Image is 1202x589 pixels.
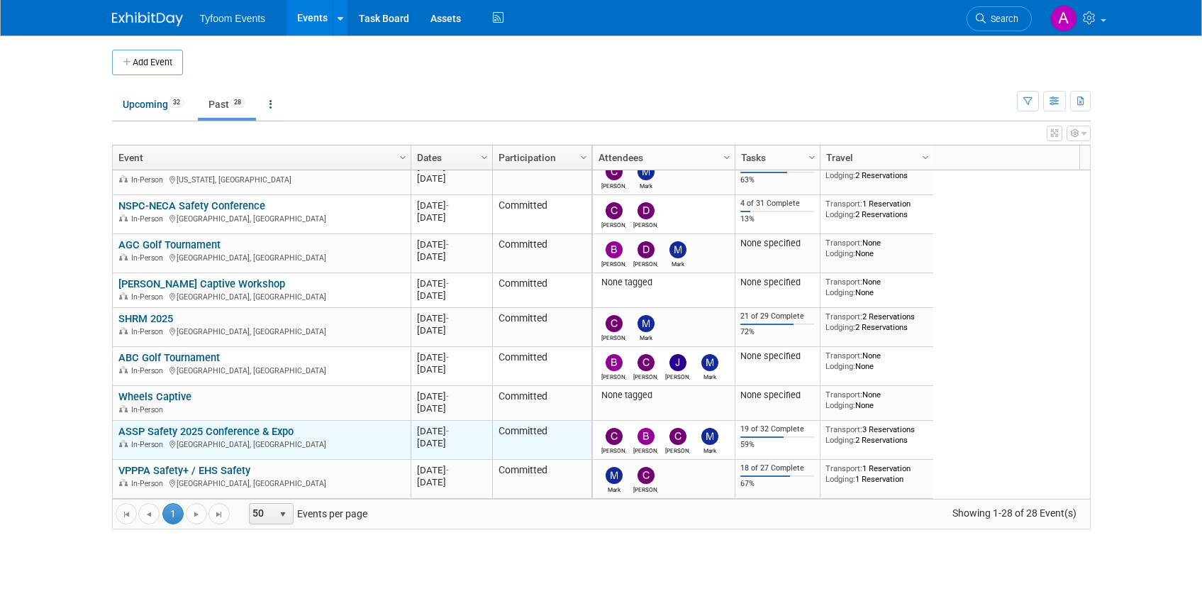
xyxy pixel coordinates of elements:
[825,238,928,258] div: None None
[112,12,183,26] img: ExhibitDay
[918,145,933,167] a: Column Settings
[806,152,818,163] span: Column Settings
[825,277,928,297] div: None None
[230,97,245,108] span: 28
[118,351,220,364] a: ABC Golf Tournament
[417,437,486,449] div: [DATE]
[118,277,285,290] a: [PERSON_NAME] Captive Workshop
[701,428,718,445] img: Mark Nelson
[825,160,928,180] div: 2 Reservations 2 Reservations
[598,390,729,401] div: None tagged
[446,426,449,436] span: -
[576,145,591,167] a: Column Settings
[119,175,128,182] img: In-Person Event
[417,476,486,488] div: [DATE]
[492,195,591,234] td: Committed
[740,175,814,185] div: 63%
[825,424,862,434] span: Transport:
[1050,5,1077,32] img: Angie Nichols
[633,180,658,189] div: Mark Nelson
[208,503,230,524] a: Go to the last page
[131,440,167,449] span: In-Person
[169,97,184,108] span: 32
[492,308,591,347] td: Committed
[198,91,256,118] a: Past28
[601,484,626,493] div: Mark Nelson
[417,145,483,170] a: Dates
[669,354,686,371] img: Jason Cuskelly
[492,460,591,499] td: Committed
[638,241,655,258] img: Drew Peterson
[121,509,132,520] span: Go to the first page
[119,253,128,260] img: In-Person Event
[825,322,855,332] span: Lodging:
[825,361,855,371] span: Lodging:
[118,145,401,170] a: Event
[638,315,655,332] img: Mark Nelson
[740,238,814,249] div: None specified
[446,200,449,211] span: -
[118,425,294,438] a: ASSP Safety 2025 Conference & Expo
[186,503,207,524] a: Go to the next page
[118,238,221,251] a: AGC Golf Tournament
[446,391,449,402] span: -
[118,477,404,489] div: [GEOGRAPHIC_DATA], [GEOGRAPHIC_DATA]
[697,445,722,454] div: Mark Nelson
[825,463,928,484] div: 1 Reservation 1 Reservation
[665,258,690,268] div: Mark Nelson
[606,354,623,371] img: Brandon Nelson
[825,287,855,297] span: Lodging:
[606,315,623,332] img: Chris Walker
[417,312,486,324] div: [DATE]
[825,351,928,371] div: None None
[417,172,486,185] div: [DATE]
[119,479,128,486] img: In-Person Event
[740,327,814,337] div: 72%
[446,239,449,250] span: -
[825,312,862,321] span: Transport:
[697,371,722,380] div: Mark Nelson
[669,428,686,445] img: Corbin Nelson
[417,324,486,336] div: [DATE]
[417,363,486,375] div: [DATE]
[740,351,814,362] div: None specified
[492,347,591,386] td: Committed
[825,400,855,410] span: Lodging:
[477,145,492,167] a: Column Settings
[118,364,404,376] div: [GEOGRAPHIC_DATA], [GEOGRAPHIC_DATA]
[446,278,449,289] span: -
[118,173,404,185] div: [US_STATE], [GEOGRAPHIC_DATA]
[118,312,173,325] a: SHRM 2025
[633,371,658,380] div: Corbin Nelson
[967,6,1032,31] a: Search
[804,145,820,167] a: Column Settings
[825,351,862,360] span: Transport:
[446,352,449,363] span: -
[601,258,626,268] div: Brandon Nelson
[417,390,486,402] div: [DATE]
[417,277,486,290] div: [DATE]
[606,467,623,484] img: Mark Nelson
[665,445,690,454] div: Corbin Nelson
[633,332,658,341] div: Mark Nelson
[701,354,718,371] img: Mark Nelson
[599,145,725,170] a: Attendees
[638,467,655,484] img: Corbin Nelson
[741,145,811,170] a: Tasks
[131,292,167,302] span: In-Person
[112,50,183,75] button: Add Event
[825,199,928,219] div: 1 Reservation 2 Reservations
[118,199,265,212] a: NSPC-NECA Safety Conference
[131,327,167,336] span: In-Person
[417,464,486,476] div: [DATE]
[740,463,814,473] div: 18 of 27 Complete
[601,371,626,380] div: Brandon Nelson
[825,238,862,248] span: Transport:
[116,503,137,524] a: Go to the first page
[986,13,1018,24] span: Search
[825,248,855,258] span: Lodging:
[740,214,814,224] div: 13%
[499,145,582,170] a: Participation
[397,152,408,163] span: Column Settings
[479,152,490,163] span: Column Settings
